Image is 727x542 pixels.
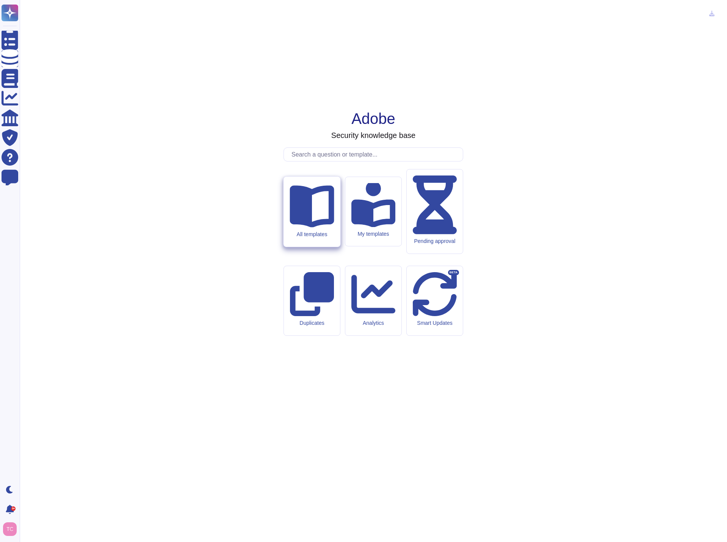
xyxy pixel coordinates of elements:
[11,506,16,511] div: 9+
[290,231,334,237] div: All templates
[413,320,457,326] div: Smart Updates
[331,131,415,140] h3: Security knowledge base
[288,148,463,161] input: Search a question or template...
[413,238,457,244] div: Pending approval
[448,270,459,275] div: BETA
[351,231,395,237] div: My templates
[351,320,395,326] div: Analytics
[290,320,334,326] div: Duplicates
[351,110,395,128] h1: Adobe
[3,522,17,536] img: user
[2,521,22,537] button: user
